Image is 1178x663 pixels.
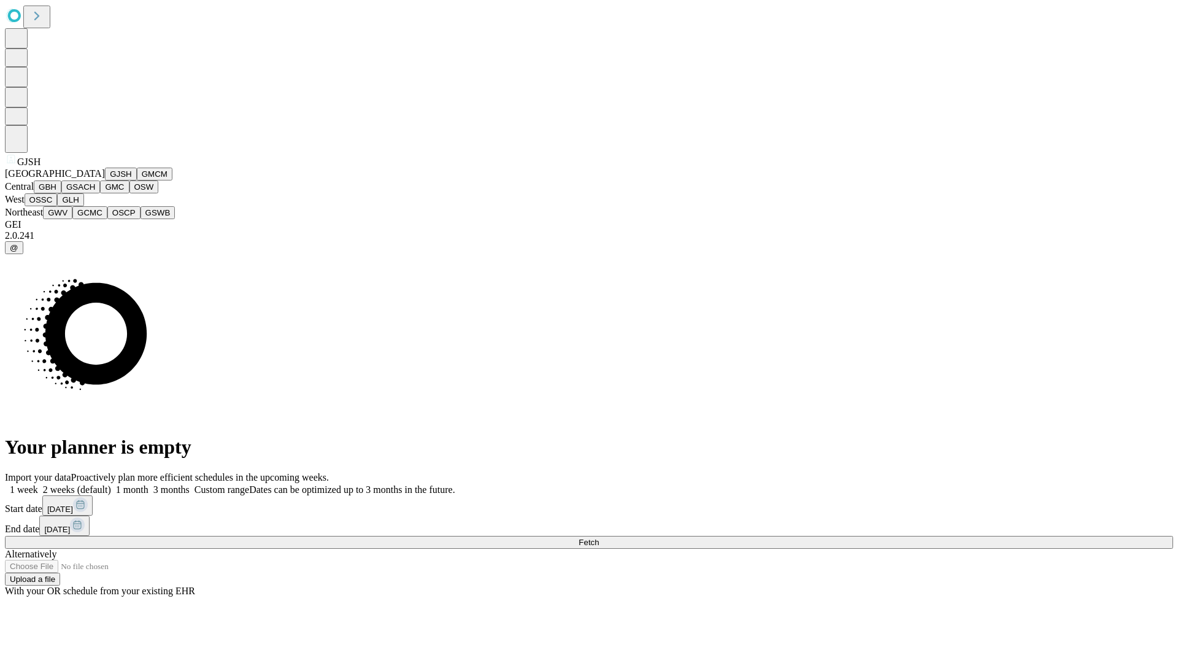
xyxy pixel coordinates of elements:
[5,168,105,179] span: [GEOGRAPHIC_DATA]
[153,484,190,495] span: 3 months
[61,180,100,193] button: GSACH
[137,168,172,180] button: GMCM
[116,484,148,495] span: 1 month
[5,495,1173,516] div: Start date
[17,157,40,167] span: GJSH
[249,484,455,495] span: Dates can be optimized up to 3 months in the future.
[25,193,58,206] button: OSSC
[5,207,43,217] span: Northeast
[71,472,329,483] span: Proactively plan more efficient schedules in the upcoming weeks.
[5,516,1173,536] div: End date
[194,484,249,495] span: Custom range
[5,549,56,559] span: Alternatively
[39,516,90,536] button: [DATE]
[43,484,111,495] span: 2 weeks (default)
[10,243,18,252] span: @
[5,472,71,483] span: Import your data
[141,206,175,219] button: GSWB
[5,219,1173,230] div: GEI
[10,484,38,495] span: 1 week
[129,180,159,193] button: OSW
[5,586,195,596] span: With your OR schedule from your existing EHR
[5,573,60,586] button: Upload a file
[5,536,1173,549] button: Fetch
[72,206,107,219] button: GCMC
[105,168,137,180] button: GJSH
[5,194,25,204] span: West
[44,525,70,534] span: [DATE]
[5,230,1173,241] div: 2.0.241
[47,505,73,514] span: [DATE]
[5,241,23,254] button: @
[107,206,141,219] button: OSCP
[57,193,83,206] button: GLH
[42,495,93,516] button: [DATE]
[579,538,599,547] span: Fetch
[100,180,129,193] button: GMC
[43,206,72,219] button: GWV
[5,436,1173,459] h1: Your planner is empty
[34,180,61,193] button: GBH
[5,181,34,192] span: Central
